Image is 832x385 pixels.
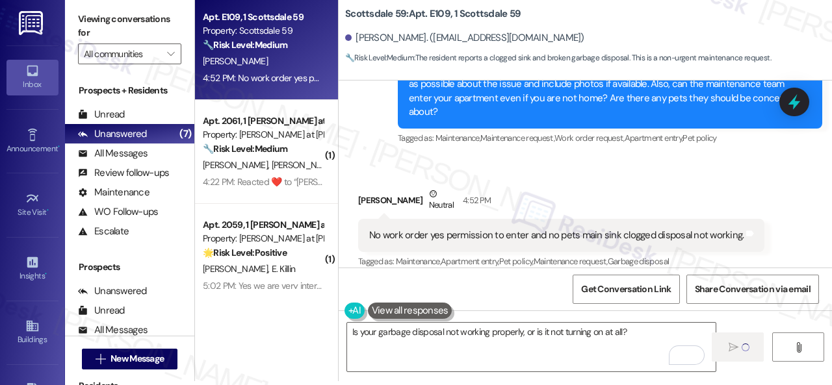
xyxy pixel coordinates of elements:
[554,132,625,143] span: Work order request ,
[203,218,323,232] div: Apt. 2059, 1 [PERSON_NAME] at [PERSON_NAME]
[794,342,803,353] i: 
[58,142,60,151] span: •
[203,72,580,84] div: 4:52 PM: No work order yes permission to enter and no pets main sink clogged disposal not working.
[347,323,716,371] textarea: To enrich screen reader interactions, please activate Accessibility in Grammarly extension settings
[203,159,272,171] span: [PERSON_NAME]
[203,280,457,292] div: 5:02 PM: Yes we are very interested in renewing our leases for next!
[686,275,819,304] button: Share Conversation via email
[78,284,147,298] div: Unanswered
[78,9,181,43] label: Viewing conversations for
[499,256,534,267] span: Pet policy ,
[6,251,58,286] a: Insights •
[78,205,158,219] div: WO Follow-ups
[480,132,554,143] span: Maintenance request ,
[203,128,323,142] div: Property: [PERSON_NAME] at [PERSON_NAME]
[96,354,105,364] i: 
[19,11,45,35] img: ResiDesk Logo
[110,352,164,366] span: New Message
[398,129,822,147] div: Tagged as:
[203,114,323,128] div: Apt. 2061, 1 [PERSON_NAME] at [PERSON_NAME]
[203,55,268,67] span: [PERSON_NAME]
[78,225,129,238] div: Escalate
[345,53,414,63] strong: 🔧 Risk Level: Medium
[682,132,717,143] span: Pet policy
[441,256,499,267] span: Apartment entry ,
[78,304,125,317] div: Unread
[272,159,337,171] span: [PERSON_NAME]
[203,143,287,155] strong: 🔧 Risk Level: Medium
[203,247,287,258] strong: 🌟 Risk Level: Positive
[6,315,58,350] a: Buildings
[426,187,456,214] div: Neutral
[729,342,738,353] i: 
[65,260,194,274] div: Prospects
[6,60,58,95] a: Inbox
[358,252,764,271] div: Tagged as:
[65,84,194,97] div: Prospects + Residents
[345,7,521,21] b: Scottsdale 59: Apt. E109, 1 Scottsdale 59
[581,282,671,296] span: Get Conversation Link
[84,43,161,64] input: All communities
[167,49,174,59] i: 
[203,232,323,245] div: Property: [PERSON_NAME] at [PERSON_NAME]
[272,263,296,275] span: E. Killin
[78,147,148,160] div: All Messages
[45,269,47,279] span: •
[345,51,771,65] span: : The resident reports a clogged sink and broken garbage disposal. This is a non-urgent maintenan...
[345,31,584,45] div: [PERSON_NAME]. ([EMAIL_ADDRESS][DOMAIN_NAME])
[78,108,125,121] div: Unread
[78,186,149,199] div: Maintenance
[534,256,608,267] span: Maintenance request ,
[78,166,169,180] div: Review follow-ups
[203,263,272,275] span: [PERSON_NAME]
[460,193,491,207] div: 4:52 PM
[82,349,178,369] button: New Message
[176,124,194,144] div: (7)
[6,188,58,223] a: Site Visit •
[608,256,669,267] span: Garbage disposal
[78,127,147,141] div: Unanswered
[47,206,49,215] span: •
[358,187,764,219] div: [PERSON_NAME]
[369,229,744,242] div: No work order yes permission to enter and no pets main sink clogged disposal not working.
[203,39,287,51] strong: 🔧 Risk Level: Medium
[203,10,323,24] div: Apt. E109, 1 Scottsdale 59
[435,132,480,143] span: Maintenance ,
[396,256,441,267] span: Maintenance ,
[203,24,323,38] div: Property: Scottsdale 59
[78,323,148,337] div: All Messages
[695,282,811,296] span: Share Conversation via email
[625,132,683,143] span: Apartment entry ,
[573,275,679,304] button: Get Conversation Link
